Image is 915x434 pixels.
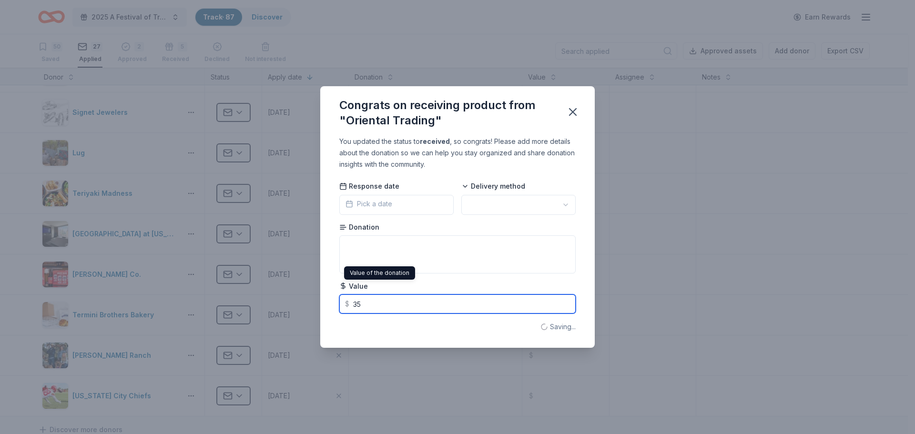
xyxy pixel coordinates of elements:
[339,195,454,215] button: Pick a date
[346,198,392,210] span: Pick a date
[339,222,379,232] span: Donation
[339,182,399,191] span: Response date
[339,282,368,291] span: Value
[339,136,576,170] div: You updated the status to , so congrats! Please add more details about the donation so we can hel...
[461,182,525,191] span: Delivery method
[420,137,450,145] b: received
[344,266,415,280] div: Value of the donation
[339,98,555,128] div: Congrats on receiving product from "Oriental Trading"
